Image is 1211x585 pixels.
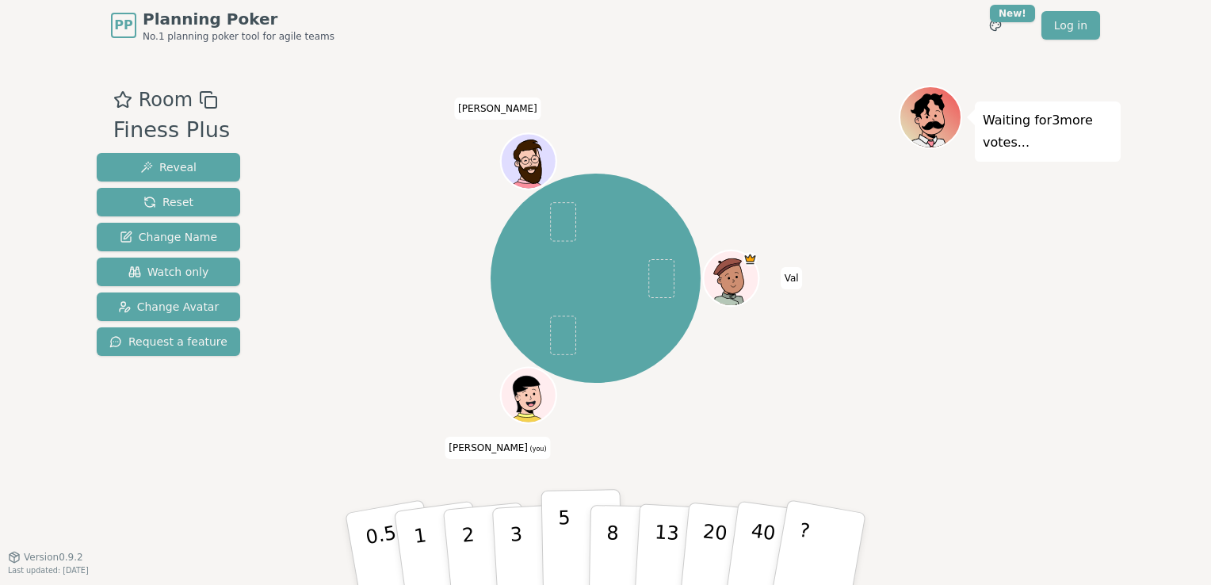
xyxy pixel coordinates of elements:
[109,334,227,350] span: Request a feature
[781,267,803,289] span: Click to change your name
[24,551,83,564] span: Version 0.9.2
[97,188,240,216] button: Reset
[143,30,334,43] span: No.1 planning poker tool for agile teams
[97,153,240,182] button: Reveal
[743,252,757,266] span: Val is the host
[139,86,193,114] span: Room
[1041,11,1100,40] a: Log in
[97,258,240,286] button: Watch only
[8,551,83,564] button: Version0.9.2
[983,109,1113,154] p: Waiting for 3 more votes...
[97,223,240,251] button: Change Name
[143,8,334,30] span: Planning Poker
[140,159,197,175] span: Reveal
[990,5,1035,22] div: New!
[981,11,1010,40] button: New!
[111,8,334,43] a: PPPlanning PokerNo.1 planning poker tool for agile teams
[502,369,554,422] button: Click to change your avatar
[97,292,240,321] button: Change Avatar
[118,299,220,315] span: Change Avatar
[113,114,231,147] div: Finess Plus
[128,264,209,280] span: Watch only
[113,86,132,114] button: Add as favourite
[143,194,193,210] span: Reset
[445,437,550,459] span: Click to change your name
[120,229,217,245] span: Change Name
[454,97,541,120] span: Click to change your name
[528,445,547,453] span: (you)
[97,327,240,356] button: Request a feature
[114,16,132,35] span: PP
[8,566,89,575] span: Last updated: [DATE]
